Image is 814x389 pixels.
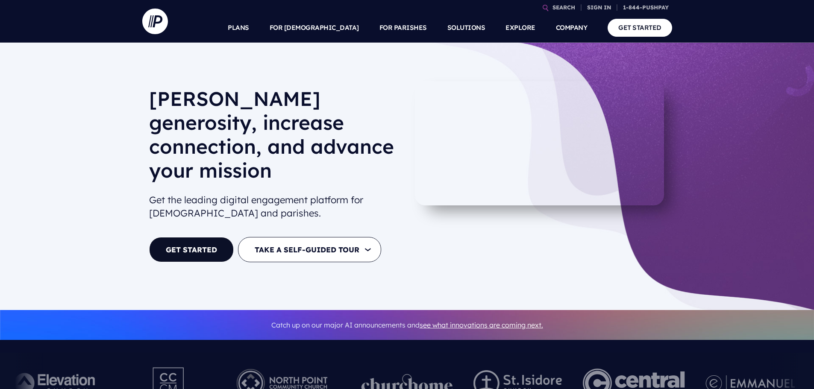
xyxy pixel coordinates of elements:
button: TAKE A SELF-GUIDED TOUR [238,237,381,262]
h2: Get the leading digital engagement platform for [DEMOGRAPHIC_DATA] and parishes. [149,190,400,223]
a: EXPLORE [505,13,535,43]
a: FOR [DEMOGRAPHIC_DATA] [270,13,359,43]
a: PLANS [228,13,249,43]
h1: [PERSON_NAME] generosity, increase connection, and advance your mission [149,87,400,189]
a: see what innovations are coming next. [420,321,543,329]
a: GET STARTED [149,237,234,262]
a: COMPANY [556,13,588,43]
a: GET STARTED [608,19,672,36]
a: FOR PARISHES [379,13,427,43]
a: SOLUTIONS [447,13,485,43]
p: Catch up on our major AI announcements and [149,316,665,335]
